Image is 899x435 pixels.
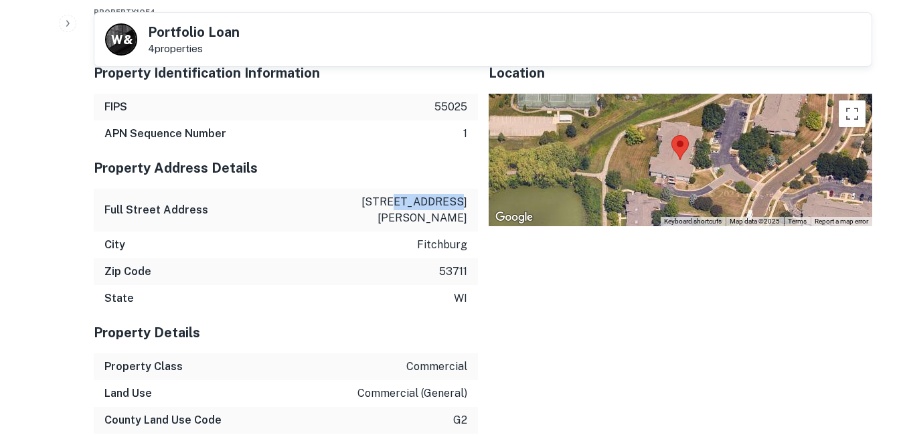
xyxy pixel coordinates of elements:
[453,412,467,428] p: g2
[832,328,899,392] iframe: Chat Widget
[104,385,152,402] h6: Land Use
[815,217,868,225] a: Report a map error
[730,217,780,225] span: Map data ©2025
[788,217,807,225] a: Terms
[664,217,722,226] button: Keyboard shortcuts
[111,31,132,49] p: W &
[417,237,467,253] p: fitchburg
[94,158,478,178] h5: Property Address Details
[357,385,467,402] p: commercial (general)
[104,126,226,142] h6: APN Sequence Number
[492,209,536,226] a: Open this area in Google Maps (opens a new window)
[148,43,240,55] p: 4 properties
[406,359,467,375] p: commercial
[94,323,478,343] h5: Property Details
[454,290,467,307] p: wi
[104,290,134,307] h6: State
[104,99,127,115] h6: FIPS
[104,412,222,428] h6: County Land Use Code
[104,202,208,218] h6: Full Street Address
[463,126,467,142] p: 1
[489,63,873,83] h5: Location
[439,264,467,280] p: 53711
[347,194,467,226] p: [STREET_ADDRESS][PERSON_NAME]
[94,8,155,16] span: Property 1 of 4
[104,359,183,375] h6: Property Class
[148,25,240,39] h5: Portfolio Loan
[839,100,866,127] button: Toggle fullscreen view
[104,237,125,253] h6: City
[104,264,151,280] h6: Zip Code
[94,63,478,83] h5: Property Identification Information
[492,209,536,226] img: Google
[434,99,467,115] p: 55025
